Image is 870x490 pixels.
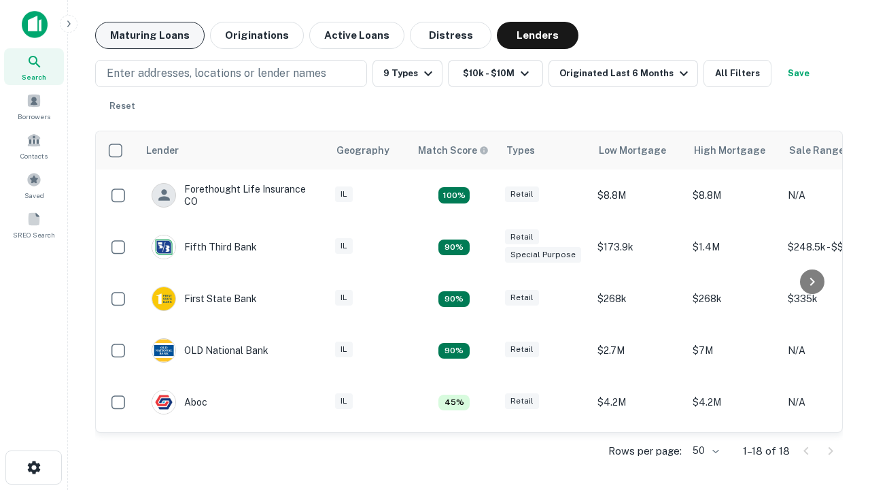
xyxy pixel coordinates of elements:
[438,187,470,203] div: Matching Properties: 4, hasApolloMatch: undefined
[95,60,367,87] button: Enter addresses, locations or lender names
[22,71,46,82] span: Search
[789,142,844,159] div: Sale Range
[335,186,353,202] div: IL
[101,93,144,120] button: Reset
[438,395,470,411] div: Matching Properties: 1, hasApolloMatch: undefined
[146,142,179,159] div: Lender
[152,235,257,259] div: Fifth Third Bank
[505,247,581,263] div: Special Purpose
[686,221,781,273] td: $1.4M
[686,169,781,221] td: $8.8M
[4,167,64,203] a: Saved
[335,290,353,306] div: IL
[559,65,692,82] div: Originated Last 6 Months
[13,229,55,240] span: SREO Search
[152,338,268,363] div: OLD National Bank
[18,111,50,122] span: Borrowers
[22,11,48,38] img: capitalize-icon.png
[95,22,205,49] button: Maturing Loans
[694,142,765,159] div: High Mortgage
[152,287,175,310] img: picture
[309,22,404,49] button: Active Loans
[448,60,543,87] button: $10k - $10M
[152,339,175,362] img: picture
[438,343,470,359] div: Matching Properties: 2, hasApolloMatch: undefined
[24,190,44,201] span: Saved
[335,393,353,409] div: IL
[591,221,686,273] td: $173.9k
[591,169,686,221] td: $8.8M
[686,273,781,325] td: $268k
[497,22,578,49] button: Lenders
[591,325,686,376] td: $2.7M
[608,443,682,459] p: Rows per page:
[505,229,539,245] div: Retail
[687,441,721,461] div: 50
[4,206,64,243] a: SREO Search
[418,143,489,158] div: Capitalize uses an advanced AI algorithm to match your search with the best lender. The match sco...
[498,131,591,169] th: Types
[410,22,491,49] button: Distress
[4,88,64,125] a: Borrowers
[686,325,781,376] td: $7M
[152,183,315,208] div: Forethought Life Insurance CO
[599,142,666,159] div: Low Mortgage
[438,240,470,256] div: Matching Properties: 2, hasApolloMatch: undefined
[336,142,389,159] div: Geography
[591,428,686,480] td: $201.1k
[591,131,686,169] th: Low Mortgage
[20,150,48,161] span: Contacts
[438,291,470,308] div: Matching Properties: 2, hasApolloMatch: undefined
[210,22,304,49] button: Originations
[372,60,442,87] button: 9 Types
[549,60,698,87] button: Originated Last 6 Months
[152,390,207,414] div: Aboc
[152,287,257,311] div: First State Bank
[152,235,175,259] img: picture
[505,186,539,202] div: Retail
[686,376,781,428] td: $4.2M
[410,131,498,169] th: Capitalize uses an advanced AI algorithm to match your search with the best lender. The match sco...
[107,65,326,82] p: Enter addresses, locations or lender names
[138,131,328,169] th: Lender
[4,127,64,164] a: Contacts
[703,60,771,87] button: All Filters
[506,142,535,159] div: Types
[335,238,353,254] div: IL
[743,443,790,459] p: 1–18 of 18
[505,290,539,306] div: Retail
[591,376,686,428] td: $4.2M
[4,48,64,85] a: Search
[505,393,539,409] div: Retail
[328,131,410,169] th: Geography
[335,342,353,357] div: IL
[505,342,539,357] div: Retail
[802,381,870,446] iframe: Chat Widget
[591,273,686,325] td: $268k
[152,391,175,414] img: picture
[686,428,781,480] td: $201.1k
[686,131,781,169] th: High Mortgage
[777,60,820,87] button: Save your search to get updates of matches that match your search criteria.
[418,143,486,158] h6: Match Score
